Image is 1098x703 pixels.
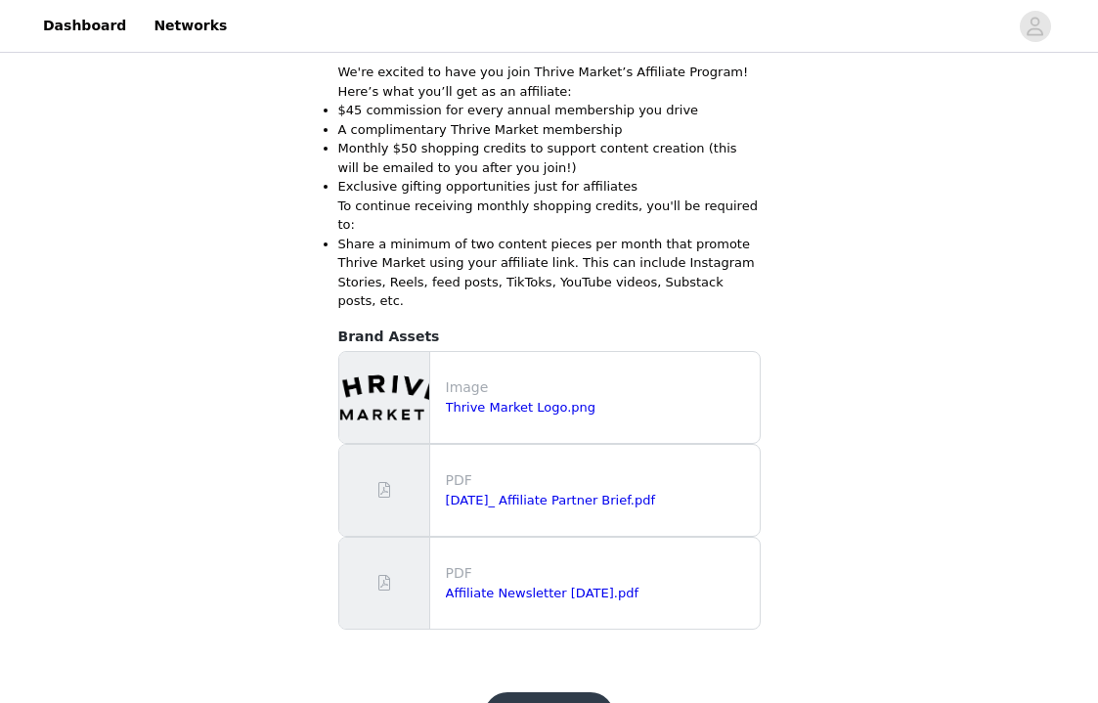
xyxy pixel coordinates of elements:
[446,586,638,600] a: Affiliate Newsletter [DATE].pdf
[338,101,761,120] li: $45 commission for every annual membership you drive
[31,4,138,48] a: Dashboard
[1026,11,1044,42] div: avatar
[446,377,752,398] p: Image
[338,197,761,235] p: To continue receiving monthly shopping credits, you'll be required to:
[338,120,761,140] li: A complimentary Thrive Market membership
[446,470,752,491] p: PDF
[446,563,752,584] p: PDF
[446,493,656,507] a: [DATE]_ Affiliate Partner Brief.pdf
[142,4,239,48] a: Networks
[338,177,761,197] li: Exclusive gifting opportunities just for affiliates
[339,352,429,443] img: file
[338,139,761,177] li: Monthly $50 shopping credits to support content creation (this will be emailed to you after you j...
[338,63,761,101] p: We're excited to have you join Thrive Market’s Affiliate Program! Here’s what you’ll get as an af...
[338,235,761,311] li: Share a minimum of two content pieces per month that promote Thrive Market using your affiliate l...
[338,327,761,347] h4: Brand Assets
[446,400,596,415] a: Thrive Market Logo.png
